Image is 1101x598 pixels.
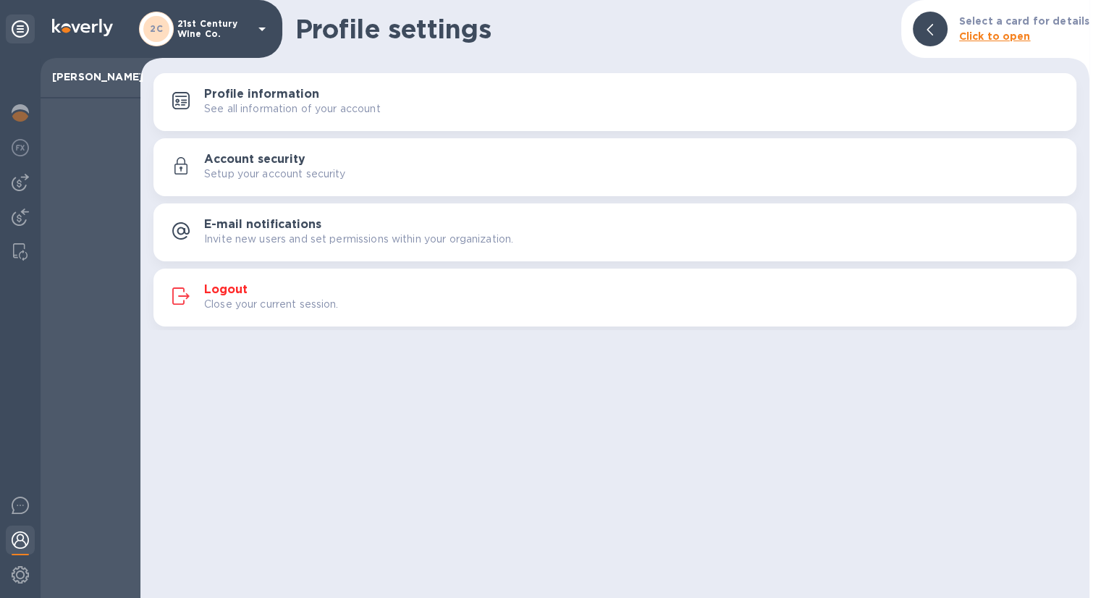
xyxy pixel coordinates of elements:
p: [PERSON_NAME] [52,70,129,84]
button: Profile informationSee all information of your account [153,73,1076,131]
h3: E-mail notifications [204,218,321,232]
button: E-mail notificationsInvite new users and set permissions within your organization. [153,203,1076,261]
img: Foreign exchange [12,139,29,156]
b: Select a card for details [959,15,1089,27]
div: Unpin categories [6,14,35,43]
b: 2C [150,23,163,34]
h1: Profile settings [295,14,890,44]
button: Account securitySetup your account security [153,138,1076,196]
img: Logo [52,19,113,36]
p: Invite new users and set permissions within your organization. [204,232,513,247]
h3: Logout [204,283,248,297]
h3: Account security [204,153,305,167]
p: Setup your account security [204,167,346,182]
h3: Profile information [204,88,319,101]
b: Click to open [959,30,1031,42]
p: Close your current session. [204,297,339,312]
p: See all information of your account [204,101,381,117]
p: 21st Century Wine Co. [177,19,250,39]
button: LogoutClose your current session. [153,269,1076,327]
